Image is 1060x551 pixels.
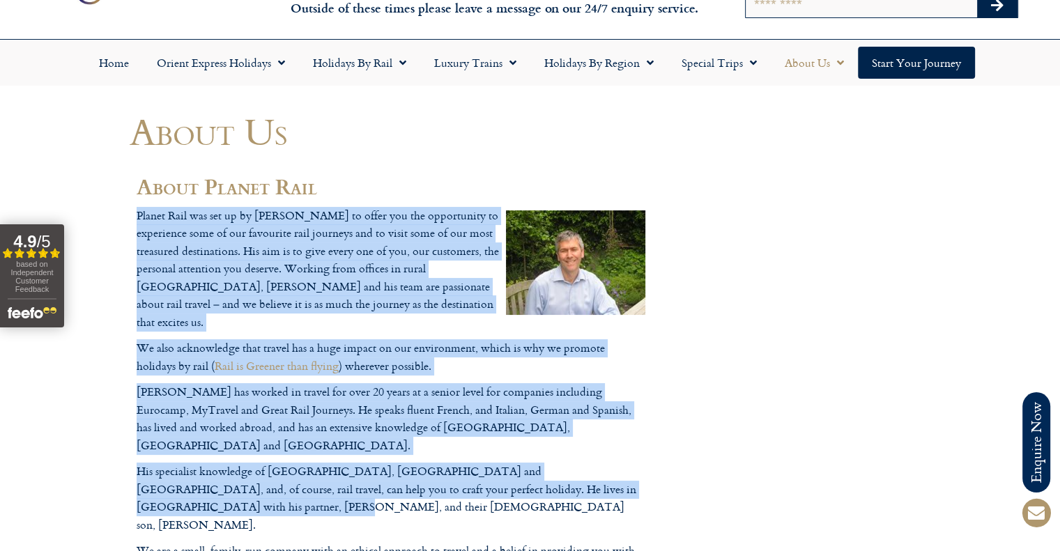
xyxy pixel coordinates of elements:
a: Rail is Greener than flying [215,357,339,374]
a: Orient Express Holidays [143,47,299,79]
h2: About Planet Rail [137,175,645,199]
a: Holidays by Region [530,47,668,79]
a: About Us [771,47,858,79]
a: Luxury Trains [420,47,530,79]
a: Special Trips [668,47,771,79]
p: His specialist knowledge of [GEOGRAPHIC_DATA], [GEOGRAPHIC_DATA] and [GEOGRAPHIC_DATA], and, of c... [137,463,645,534]
nav: Menu [7,47,1053,79]
a: Home [85,47,143,79]
img: guy-saunders [506,210,645,315]
a: Start your Journey [858,47,975,79]
p: Planet Rail was set up by [PERSON_NAME] to offer you the opportunity to experience some of our fa... [137,207,645,332]
p: We also acknowledge that travel has a huge impact on our environment, which is why we promote hol... [137,339,645,375]
a: Holidays by Rail [299,47,420,79]
h1: About Us [130,111,652,152]
p: [PERSON_NAME] has worked in travel for over 20 years at a senior level for companies including Eu... [137,383,645,454]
